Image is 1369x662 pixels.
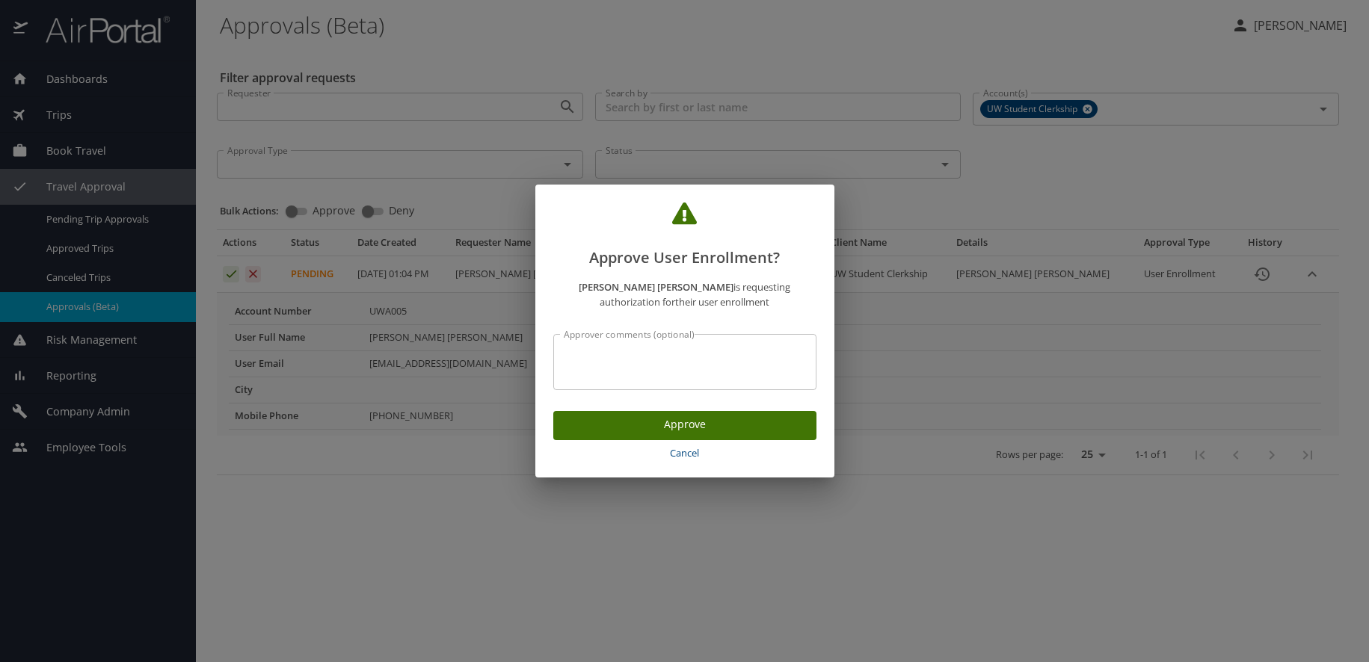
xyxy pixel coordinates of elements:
[553,411,816,440] button: Approve
[579,280,733,294] strong: [PERSON_NAME] [PERSON_NAME]
[553,440,816,466] button: Cancel
[565,415,805,434] span: Approve
[559,445,810,462] span: Cancel
[553,202,816,270] h2: Approve User Enrollment?
[553,279,816,311] p: is requesting authorization for their user enrollment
